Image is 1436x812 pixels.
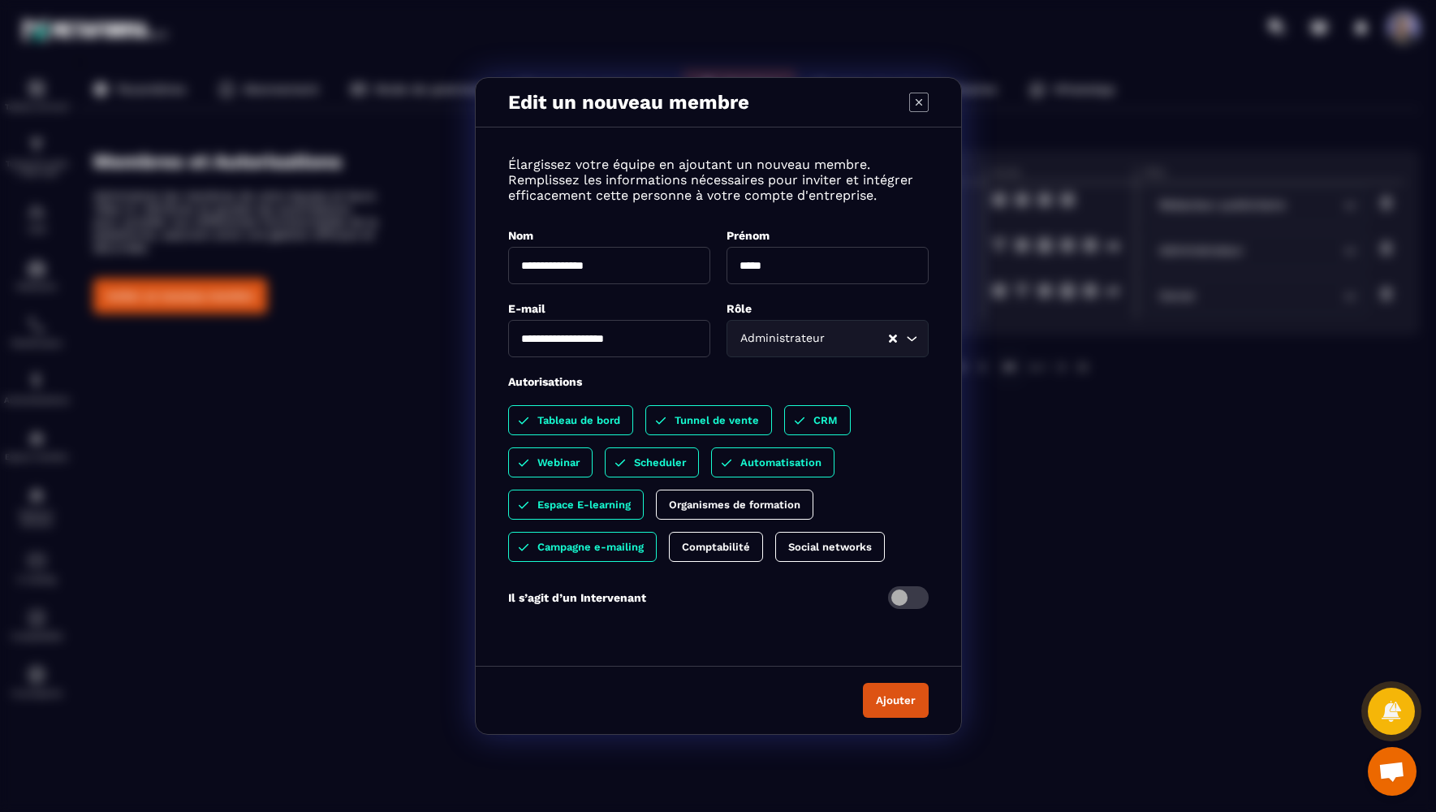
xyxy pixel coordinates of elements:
button: Clear Selected [889,333,897,345]
p: Comptabilité [682,541,750,553]
p: Tunnel de vente [675,414,759,426]
label: Rôle [727,302,752,315]
a: Ouvrir le chat [1368,747,1417,796]
p: Social networks [788,541,872,553]
p: Edit un nouveau membre [508,91,749,114]
p: Automatisation [740,456,821,469]
label: E-mail [508,302,546,315]
label: Nom [508,229,533,242]
p: Il s’agit d’un Intervenant [508,591,646,604]
p: Webinar [537,456,580,469]
p: Organismes de formation [669,499,800,511]
p: CRM [813,414,838,426]
div: Search for option [727,320,929,357]
button: Ajouter [863,683,929,718]
input: Search for option [829,330,887,348]
span: Administrateur [737,330,829,348]
p: Espace E-learning [537,499,631,511]
p: Scheduler [634,456,686,469]
label: Autorisations [508,375,582,388]
label: Prénom [727,229,770,242]
p: Campagne e-mailing [537,541,644,553]
p: Tableau de bord [537,414,620,426]
p: Élargissez votre équipe en ajoutant un nouveau membre. Remplissez les informations nécessaires po... [508,157,929,203]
